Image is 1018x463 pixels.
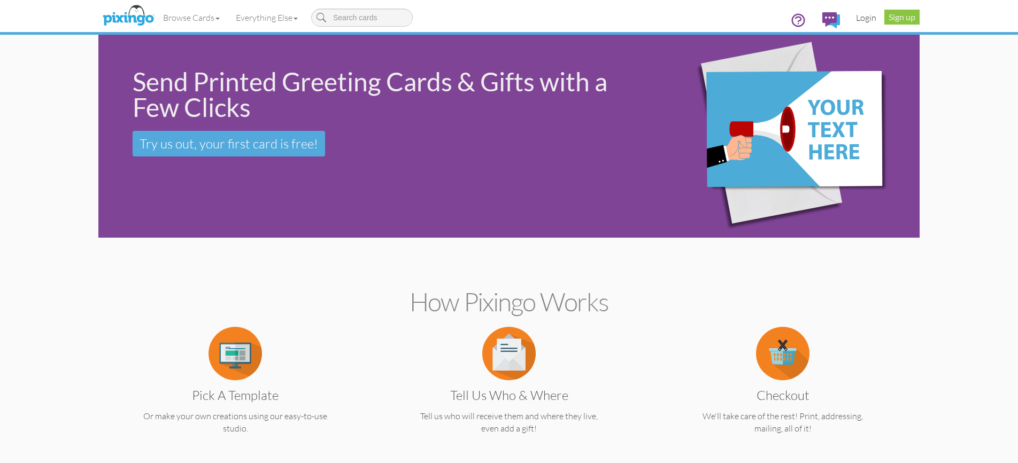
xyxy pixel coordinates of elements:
[311,9,413,27] input: Search cards
[884,10,920,25] a: Sign up
[127,388,343,402] h3: Pick a Template
[393,347,625,435] a: Tell us Who & Where Tell us who will receive them and where they live, even add a gift!
[117,288,901,316] h2: How Pixingo works
[393,410,625,435] p: Tell us who will receive them and where they live, even add a gift!
[756,327,809,380] img: item.alt
[133,69,637,120] div: Send Printed Greeting Cards & Gifts with a Few Clicks
[140,136,318,152] span: Try us out, your first card is free!
[667,347,899,435] a: Checkout We'll take care of the rest! Print, addressing, mailing, all of it!
[119,347,351,435] a: Pick a Template Or make your own creations using our easy-to-use studio.
[822,12,840,28] img: comments.svg
[100,3,157,29] img: pixingo logo
[675,388,891,402] h3: Checkout
[654,20,913,253] img: eb544e90-0942-4412-bfe0-c610d3f4da7c.png
[667,410,899,435] p: We'll take care of the rest! Print, addressing, mailing, all of it!
[155,4,228,31] a: Browse Cards
[209,327,262,380] img: item.alt
[848,4,884,31] a: Login
[133,131,325,156] a: Try us out, your first card is free!
[119,410,351,435] p: Or make your own creations using our easy-to-use studio.
[482,327,536,380] img: item.alt
[228,4,306,31] a: Everything Else
[401,388,617,402] h3: Tell us Who & Where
